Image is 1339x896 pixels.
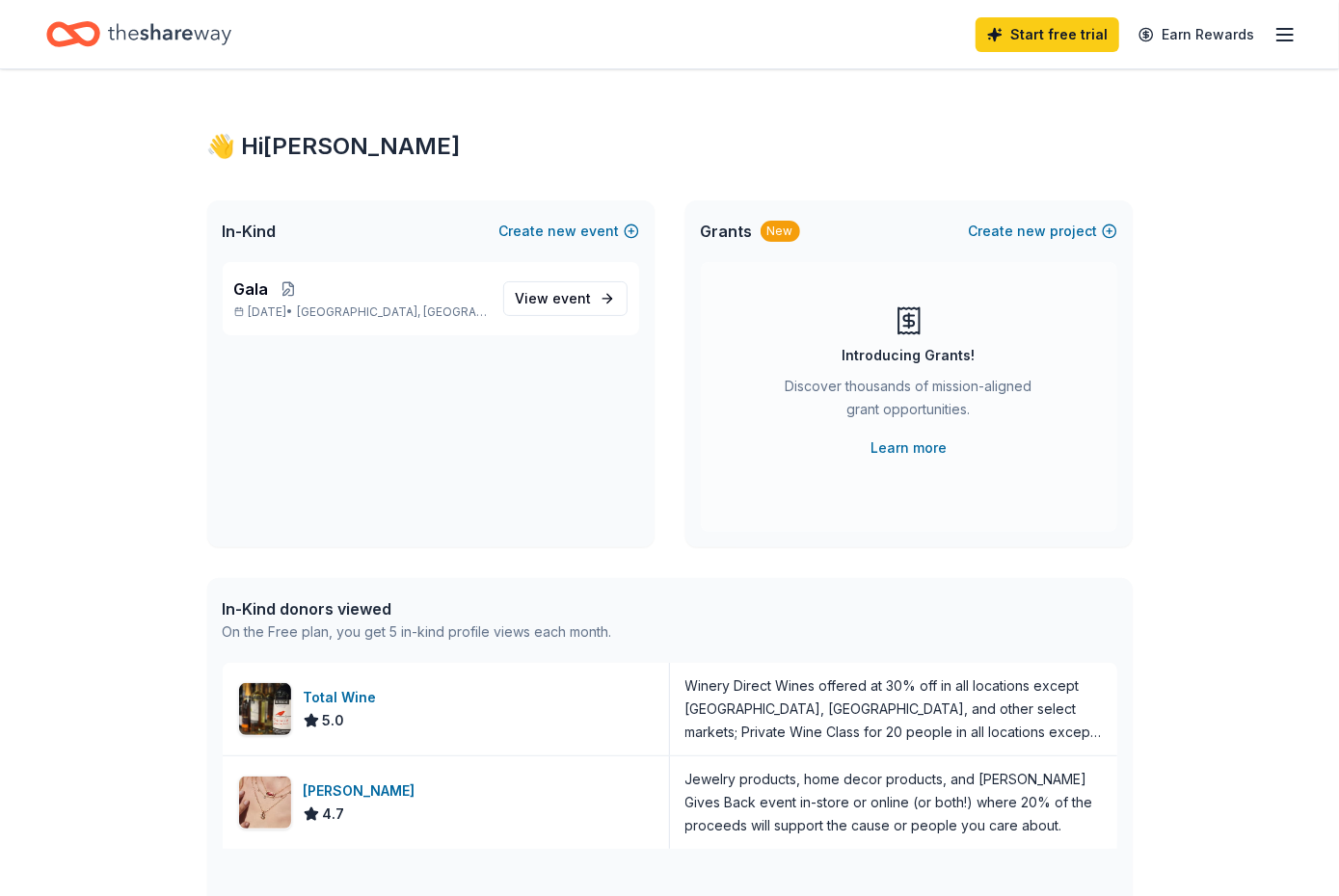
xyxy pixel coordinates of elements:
[870,436,947,460] a: Learn more
[503,281,628,316] a: View event
[46,12,231,57] a: Home
[1127,17,1266,52] a: Earn Rewards
[685,674,1102,744] div: Winery Direct Wines offered at 30% off in all locations except [GEOGRAPHIC_DATA], [GEOGRAPHIC_DAT...
[234,277,269,301] span: Gala
[297,304,487,320] span: [GEOGRAPHIC_DATA], [GEOGRAPHIC_DATA]
[516,287,592,310] span: View
[549,220,577,243] span: new
[778,375,1040,429] div: Discover thousands of mission-aligned grant opportunities.
[234,304,488,320] p: [DATE] •
[223,597,612,620] div: In-Kind donors viewed
[239,777,291,829] img: Image for Kendra Scott
[223,620,612,644] div: On the Free plan, you get 5 in-kind profile views each month.
[323,803,345,826] span: 4.7
[969,220,1117,243] button: Createnewproject
[1018,220,1047,243] span: new
[239,683,291,735] img: Image for Total Wine
[976,17,1119,52] a: Start free trial
[304,779,423,803] div: [PERSON_NAME]
[323,709,345,732] span: 5.0
[207,131,1133,162] div: 👋 Hi [PERSON_NAME]
[304,686,385,709] div: Total Wine
[843,344,976,367] div: Introducing Grants!
[223,220,277,243] span: In-Kind
[761,221,800,242] div: New
[685,768,1102,837] div: Jewelry products, home decor products, and [PERSON_NAME] Gives Back event in-store or online (or ...
[499,220,639,243] button: Createnewevent
[553,290,592,306] span: event
[701,220,753,243] span: Grants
